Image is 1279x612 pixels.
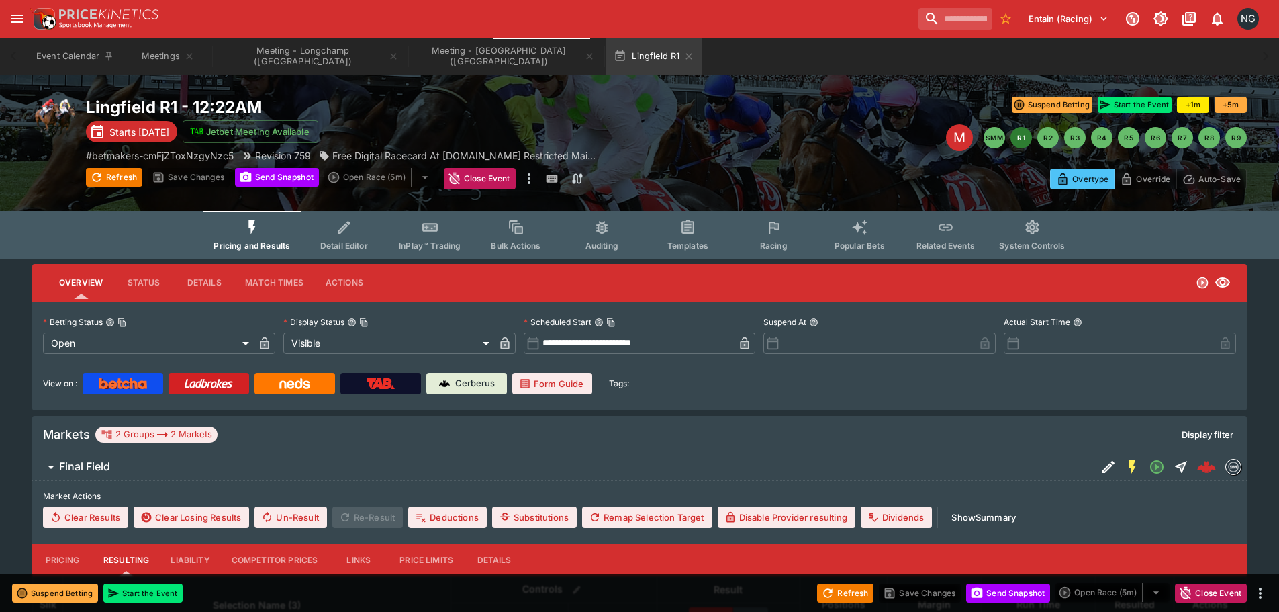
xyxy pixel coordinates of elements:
[93,544,160,576] button: Resulting
[667,241,708,251] span: Templates
[410,38,603,75] button: Meeting - Lingfield (UK)
[1215,97,1247,113] button: +5m
[1145,455,1169,479] button: Open
[184,378,233,389] img: Ladbrokes
[43,507,128,528] button: Clear Results
[1215,275,1231,291] svg: Visible
[1197,457,1216,476] div: c51c4f3c-2cc4-4ca9-adca-24e61a6dfdf8
[943,507,1024,528] button: ShowSummary
[512,373,592,394] a: Form Guide
[43,373,77,394] label: View on :
[1237,8,1259,30] div: Nick Goss
[367,378,395,389] img: TabNZ
[99,378,147,389] img: Betcha
[491,241,540,251] span: Bulk Actions
[1149,459,1165,475] svg: Open
[1193,453,1220,480] a: c51c4f3c-2cc4-4ca9-adca-24e61a6dfdf8
[946,124,973,151] div: Edit Meeting
[214,38,407,75] button: Meeting - Longchamp (FR)
[1118,127,1139,148] button: R5
[585,241,618,251] span: Auditing
[347,318,357,327] button: Display StatusCopy To Clipboard
[28,38,122,75] button: Event Calendar
[718,507,855,528] button: Disable Provider resulting
[1121,455,1145,479] button: SGM Enabled
[214,241,290,251] span: Pricing and Results
[234,267,314,299] button: Match Times
[183,120,318,143] button: Jetbet Meeting Available
[221,544,329,576] button: Competitor Prices
[455,377,495,390] p: Cerberus
[283,316,344,328] p: Display Status
[426,373,507,394] a: Cerberus
[444,168,516,189] button: Close Event
[399,241,461,251] span: InPlay™ Trading
[43,486,1236,507] label: Market Actions
[1091,127,1112,148] button: R4
[86,148,234,163] p: Copy To Clipboard
[101,427,212,443] div: 2 Groups 2 Markets
[1175,584,1247,603] button: Close Event
[1174,424,1241,445] button: Display filter
[1021,8,1117,30] button: Select Tenant
[332,148,596,163] p: Free Digital Racecard At [DOMAIN_NAME] Restricted Mai...
[254,507,326,528] button: Un-Result
[5,7,30,31] button: open drawer
[1012,97,1092,113] button: Suspend Betting
[1252,585,1268,601] button: more
[32,97,75,140] img: horse_racing.png
[582,507,712,528] button: Remap Selection Target
[817,584,873,603] button: Refresh
[324,168,438,187] div: split button
[609,373,629,394] label: Tags:
[32,544,93,576] button: Pricing
[1010,127,1032,148] button: R1
[760,241,788,251] span: Racing
[1225,127,1247,148] button: R9
[1037,127,1059,148] button: R2
[255,148,311,163] p: Revision 759
[160,544,220,576] button: Liability
[113,267,174,299] button: Status
[1098,97,1172,113] button: Start the Event
[606,318,616,327] button: Copy To Clipboard
[1176,169,1247,189] button: Auto-Save
[524,316,591,328] p: Scheduled Start
[1169,455,1193,479] button: Straight
[109,125,169,139] p: Starts [DATE]
[12,584,98,603] button: Suspend Betting
[1004,316,1070,328] p: Actual Start Time
[1121,7,1145,31] button: Connected to PK
[916,241,975,251] span: Related Events
[174,267,234,299] button: Details
[43,427,90,442] h5: Markets
[59,460,110,474] h6: Final Field
[43,316,103,328] p: Betting Status
[918,8,992,30] input: search
[319,148,596,163] div: Free Digital Racecard At Raceday-Ready.com Restricted Maiden Fillies' Stakes (Gbb Race)
[1177,97,1209,113] button: +1m
[389,544,464,576] button: Price Limits
[966,584,1050,603] button: Send Snapshot
[1096,455,1121,479] button: Edit Detail
[117,318,127,327] button: Copy To Clipboard
[86,168,142,187] button: Refresh
[1197,457,1216,476] img: logo-cerberus--red.svg
[279,378,310,389] img: Neds
[464,544,524,576] button: Details
[1064,127,1086,148] button: R3
[1205,7,1229,31] button: Notifications
[59,9,158,19] img: PriceKinetics
[439,378,450,389] img: Cerberus
[1233,4,1263,34] button: Nick Goss
[1050,169,1247,189] div: Start From
[984,127,1005,148] button: SMM
[235,168,319,187] button: Send Snapshot
[1172,127,1193,148] button: R7
[984,127,1247,148] nav: pagination navigation
[1196,276,1209,290] svg: Open
[203,211,1076,259] div: Event type filters
[521,168,537,189] button: more
[835,241,885,251] span: Popular Bets
[43,333,254,354] div: Open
